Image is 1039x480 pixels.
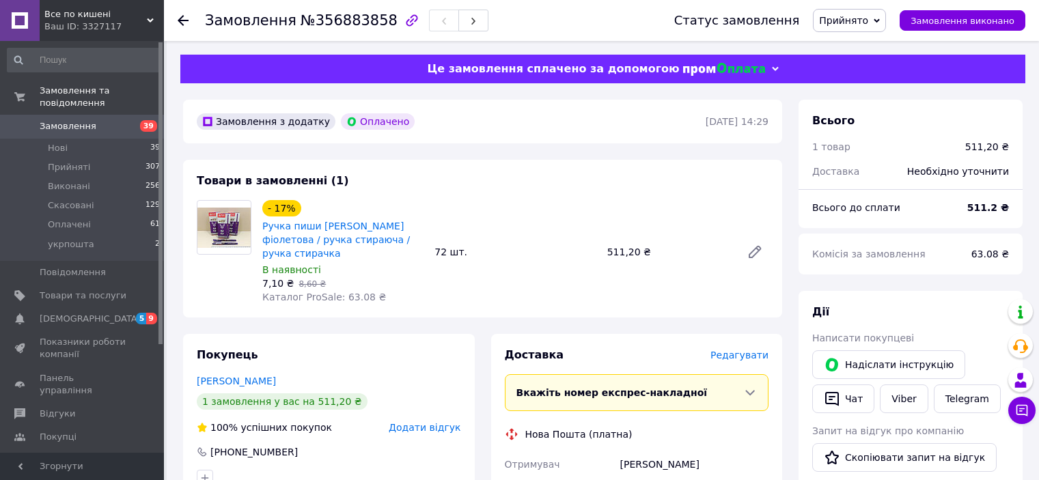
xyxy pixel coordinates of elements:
[812,443,997,472] button: Скопіювати запит на відгук
[140,120,157,132] span: 39
[706,116,768,127] time: [DATE] 14:29
[48,238,94,251] span: укрпошта
[812,305,829,318] span: Дії
[429,242,601,262] div: 72 шт.
[812,350,965,379] button: Надіслати інструкцію
[262,200,301,216] div: - 17%
[683,63,765,76] img: evopay logo
[48,218,91,231] span: Оплачені
[40,120,96,132] span: Замовлення
[48,161,90,173] span: Прийняті
[197,208,251,248] img: Ручка пиши стирай гелева фіолетова / ручка стираюча / ручка стирачка
[971,249,1009,259] span: 63.08 ₴
[812,202,900,213] span: Всього до сплати
[812,333,914,343] span: Написати покупцеві
[819,15,868,26] span: Прийнято
[967,202,1009,213] b: 511.2 ₴
[150,218,160,231] span: 61
[197,393,368,410] div: 1 замовлення у вас на 511,20 ₴
[210,422,238,433] span: 100%
[427,62,679,75] span: Це замовлення сплачено за допомогою
[205,12,296,29] span: Замовлення
[40,336,126,361] span: Показники роботи компанії
[40,408,75,420] span: Відгуки
[146,199,160,212] span: 129
[146,161,160,173] span: 307
[40,290,126,302] span: Товари та послуги
[262,278,294,289] span: 7,10 ₴
[197,174,349,187] span: Товари в замовленні (1)
[965,140,1009,154] div: 511,20 ₴
[262,292,386,302] span: Каталог ProSale: 63.08 ₴
[150,142,160,154] span: 39
[516,387,708,398] span: Вкажіть номер експрес-накладної
[197,376,276,386] a: [PERSON_NAME]
[934,384,1001,413] a: Telegram
[674,14,800,27] div: Статус замовлення
[44,8,147,20] span: Все по кишені
[899,156,1017,186] div: Необхідно уточнити
[522,427,636,441] div: Нова Пошта (платна)
[812,249,926,259] span: Комісія за замовлення
[880,384,928,413] a: Viber
[7,48,161,72] input: Пошук
[299,279,326,289] span: 8,60 ₴
[48,180,90,193] span: Виконані
[40,266,106,279] span: Повідомлення
[146,180,160,193] span: 256
[40,85,164,109] span: Замовлення та повідомлення
[1008,397,1036,424] button: Чат з покупцем
[710,350,768,361] span: Редагувати
[136,313,147,324] span: 5
[389,422,460,433] span: Додати відгук
[262,221,410,259] a: Ручка пиши [PERSON_NAME] фіолетова / ручка стираюча / ручка стирачка
[40,313,141,325] span: [DEMOGRAPHIC_DATA]
[40,431,77,443] span: Покупці
[602,242,736,262] div: 511,20 ₴
[812,141,850,152] span: 1 товар
[341,113,415,130] div: Оплачено
[178,14,189,27] div: Повернутися назад
[911,16,1014,26] span: Замовлення виконано
[262,264,321,275] span: В наявності
[48,199,94,212] span: Скасовані
[812,425,964,436] span: Запит на відгук про компанію
[741,238,768,266] a: Редагувати
[812,114,855,127] span: Всього
[209,445,299,459] div: [PHONE_NUMBER]
[40,372,126,397] span: Панель управління
[505,348,564,361] span: Доставка
[155,238,160,251] span: 2
[44,20,164,33] div: Ваш ID: 3327117
[146,313,157,324] span: 9
[197,348,258,361] span: Покупець
[900,10,1025,31] button: Замовлення виконано
[197,421,332,434] div: успішних покупок
[197,113,335,130] div: Замовлення з додатку
[618,452,771,477] div: [PERSON_NAME]
[812,166,859,177] span: Доставка
[48,142,68,154] span: Нові
[812,384,874,413] button: Чат
[505,459,560,470] span: Отримувач
[301,12,398,29] span: №356883858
